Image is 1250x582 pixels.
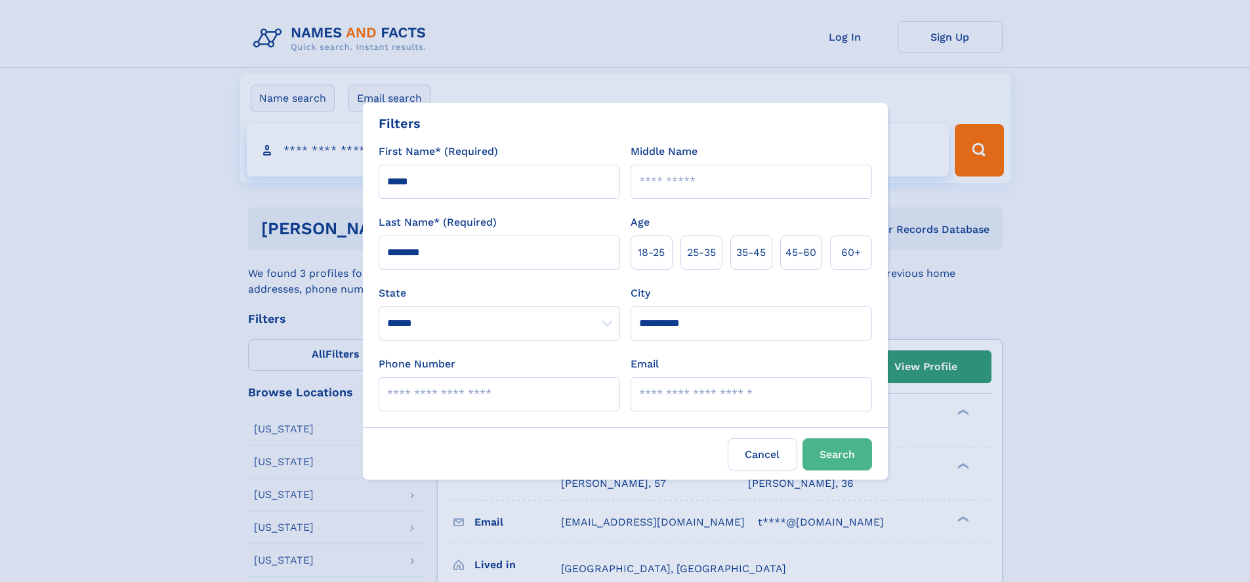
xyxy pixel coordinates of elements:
[631,285,650,301] label: City
[379,356,455,372] label: Phone Number
[379,114,421,133] div: Filters
[631,356,659,372] label: Email
[802,438,872,470] button: Search
[638,245,665,260] span: 18‑25
[687,245,716,260] span: 25‑35
[841,245,861,260] span: 60+
[631,144,698,159] label: Middle Name
[379,285,620,301] label: State
[379,144,498,159] label: First Name* (Required)
[631,215,650,230] label: Age
[785,245,816,260] span: 45‑60
[379,215,497,230] label: Last Name* (Required)
[736,245,766,260] span: 35‑45
[728,438,797,470] label: Cancel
